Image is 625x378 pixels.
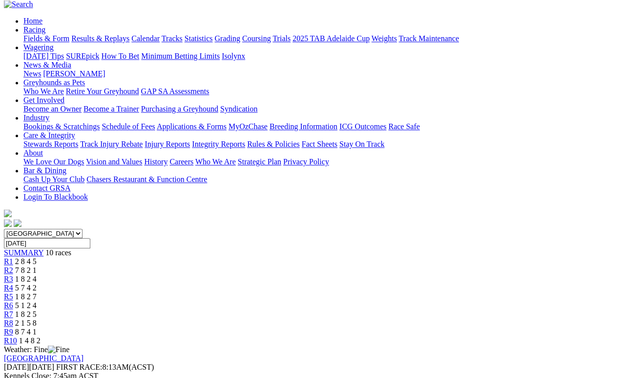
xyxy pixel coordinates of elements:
span: 1 8 2 7 [15,292,37,301]
img: Fine [48,345,69,354]
a: Cash Up Your Club [23,175,84,183]
div: About [23,157,621,166]
a: News [23,69,41,78]
a: Privacy Policy [283,157,329,166]
span: 1 8 2 5 [15,310,37,318]
a: R8 [4,319,13,327]
a: Strategic Plan [238,157,281,166]
div: Get Involved [23,105,621,113]
a: R10 [4,336,17,345]
span: 5 7 4 2 [15,284,37,292]
span: 10 races [45,248,71,257]
a: About [23,149,43,157]
a: R1 [4,257,13,266]
a: Race Safe [388,122,419,131]
a: Bookings & Scratchings [23,122,100,131]
a: MyOzChase [229,122,268,131]
a: Bar & Dining [23,166,66,175]
a: Industry [23,113,49,122]
a: News & Media [23,61,71,69]
a: Become an Owner [23,105,82,113]
a: Track Injury Rebate [80,140,143,148]
a: Rules & Policies [247,140,300,148]
a: SUREpick [66,52,99,60]
img: twitter.svg [14,219,21,227]
span: R3 [4,275,13,283]
span: 8:13AM(ACST) [56,363,154,371]
a: Racing [23,25,45,34]
a: How To Bet [102,52,140,60]
div: Bar & Dining [23,175,621,184]
a: Become a Trainer [83,105,139,113]
a: Statistics [185,34,213,43]
a: Purchasing a Greyhound [141,105,218,113]
div: Care & Integrity [23,140,621,149]
a: Coursing [242,34,271,43]
span: 2 8 4 5 [15,257,37,266]
a: R7 [4,310,13,318]
a: Track Maintenance [399,34,459,43]
a: Tracks [162,34,183,43]
span: 8 7 4 1 [15,328,37,336]
a: Greyhounds as Pets [23,78,85,87]
a: Breeding Information [270,122,337,131]
div: Racing [23,34,621,43]
a: Who We Are [23,87,64,95]
a: [DATE] Tips [23,52,64,60]
span: R9 [4,328,13,336]
div: Wagering [23,52,621,61]
a: Login To Blackbook [23,193,88,201]
a: [GEOGRAPHIC_DATA] [4,354,83,362]
a: R6 [4,301,13,310]
a: Fields & Form [23,34,69,43]
a: Vision and Values [86,157,142,166]
a: Injury Reports [145,140,190,148]
span: 1 8 2 4 [15,275,37,283]
a: R4 [4,284,13,292]
a: We Love Our Dogs [23,157,84,166]
a: 2025 TAB Adelaide Cup [292,34,370,43]
span: 1 4 8 2 [19,336,41,345]
a: History [144,157,167,166]
a: GAP SA Assessments [141,87,209,95]
a: Minimum Betting Limits [141,52,220,60]
a: Stewards Reports [23,140,78,148]
div: Greyhounds as Pets [23,87,621,96]
span: 7 8 2 1 [15,266,37,274]
a: Isolynx [222,52,245,60]
a: Fact Sheets [302,140,337,148]
a: Trials [272,34,291,43]
a: Grading [215,34,240,43]
a: Home [23,17,42,25]
span: 5 1 2 4 [15,301,37,310]
a: Careers [169,157,193,166]
a: [PERSON_NAME] [43,69,105,78]
a: Applications & Forms [157,122,227,131]
a: Calendar [131,34,160,43]
a: Chasers Restaurant & Function Centre [86,175,207,183]
a: R2 [4,266,13,274]
span: [DATE] [4,363,29,371]
a: R5 [4,292,13,301]
a: Syndication [220,105,257,113]
a: Who We Are [195,157,236,166]
a: Integrity Reports [192,140,245,148]
input: Select date [4,238,90,248]
a: Weights [372,34,397,43]
span: FIRST RACE: [56,363,102,371]
img: logo-grsa-white.png [4,209,12,217]
a: SUMMARY [4,248,43,257]
a: Results & Replays [71,34,129,43]
span: Weather: Fine [4,345,69,354]
a: Stay On Track [339,140,384,148]
a: Care & Integrity [23,131,75,139]
div: Industry [23,122,621,131]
